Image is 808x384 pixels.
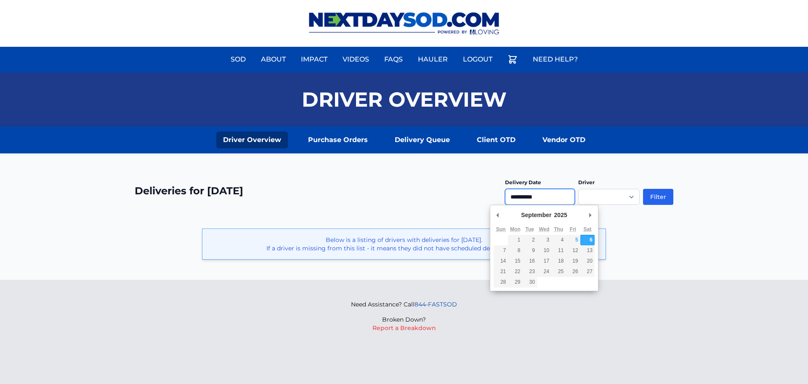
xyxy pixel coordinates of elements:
[494,245,508,256] button: 7
[508,235,522,245] button: 1
[508,266,522,277] button: 22
[525,226,534,232] abbr: Tuesday
[470,132,522,148] a: Client OTD
[256,49,291,70] a: About
[351,315,457,324] p: Broken Down?
[551,235,566,245] button: 4
[523,266,537,277] button: 23
[566,266,580,277] button: 26
[216,132,288,148] a: Driver Overview
[523,245,537,256] button: 9
[413,49,453,70] a: Hauler
[551,266,566,277] button: 25
[578,179,595,185] label: Driver
[580,266,595,277] button: 27
[505,189,575,205] input: Use the arrow keys to pick a date
[523,235,537,245] button: 2
[643,189,673,205] button: Filter
[458,49,497,70] a: Logout
[580,235,595,245] button: 6
[537,266,551,277] button: 24
[537,245,551,256] button: 10
[528,49,583,70] a: Need Help?
[494,277,508,287] button: 28
[508,277,522,287] button: 29
[510,226,521,232] abbr: Monday
[226,49,251,70] a: Sod
[351,300,457,309] p: Need Assistance? Call
[554,226,563,232] abbr: Thursday
[580,256,595,266] button: 20
[520,209,553,221] div: September
[505,179,541,185] label: Delivery Date
[494,266,508,277] button: 21
[570,226,576,232] abbr: Friday
[302,89,507,110] h1: Driver Overview
[586,209,595,221] button: Next Month
[539,226,549,232] abbr: Wednesday
[388,132,457,148] a: Delivery Queue
[508,245,522,256] button: 8
[135,184,243,198] h2: Deliveries for [DATE]
[537,256,551,266] button: 17
[415,301,457,308] a: 844-FASTSOD
[537,235,551,245] button: 3
[523,277,537,287] button: 30
[580,245,595,256] button: 13
[494,256,508,266] button: 14
[372,324,436,332] button: Report a Breakdown
[494,209,502,221] button: Previous Month
[583,226,591,232] abbr: Saturday
[496,226,506,232] abbr: Sunday
[301,132,375,148] a: Purchase Orders
[551,256,566,266] button: 18
[209,236,599,252] p: Below is a listing of drivers with deliveries for [DATE]. If a driver is missing from this list -...
[566,235,580,245] button: 5
[379,49,408,70] a: FAQs
[296,49,332,70] a: Impact
[553,209,569,221] div: 2025
[566,245,580,256] button: 12
[536,132,592,148] a: Vendor OTD
[566,256,580,266] button: 19
[523,256,537,266] button: 16
[338,49,374,70] a: Videos
[551,245,566,256] button: 11
[508,256,522,266] button: 15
